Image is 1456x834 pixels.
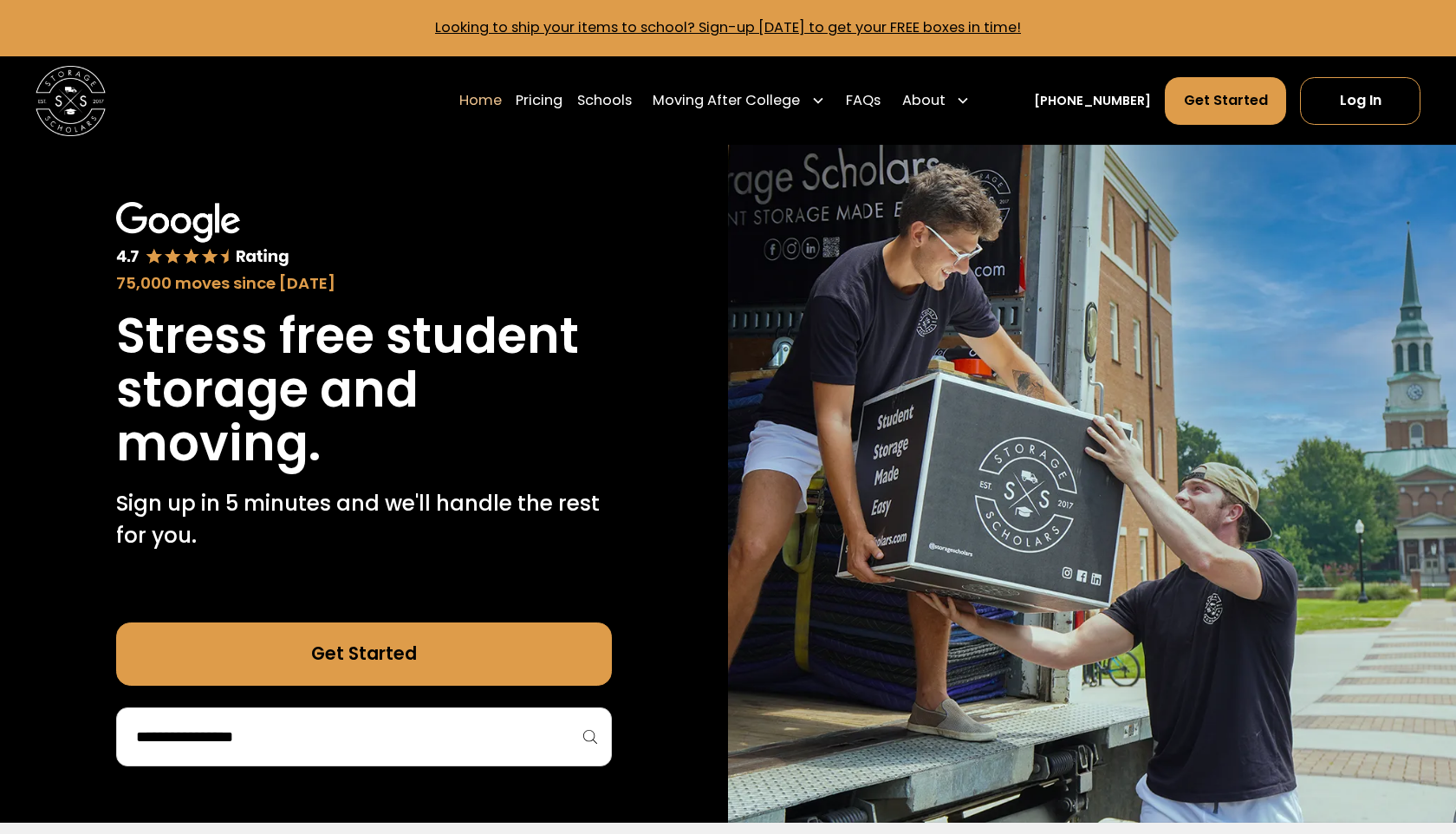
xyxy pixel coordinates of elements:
[1034,92,1151,110] a: [PHONE_NUMBER]
[116,622,612,686] a: Get Started
[728,145,1456,823] img: Storage Scholars makes moving and storage easy.
[459,76,502,126] a: Home
[1300,77,1420,125] a: Log In
[36,66,107,137] img: Storage Scholars main logo
[36,66,107,137] a: home
[895,76,978,126] div: About
[116,202,289,269] img: Google 4.7 star rating
[116,271,612,296] div: 75,000 moves since [DATE]
[116,488,612,552] p: Sign up in 5 minutes and we'll handle the rest for you.
[846,76,881,126] a: FAQs
[902,90,946,111] div: About
[435,17,1021,37] a: Looking to ship your items to school? Sign-up [DATE] to get your FREE boxes in time!
[1165,77,1286,125] a: Get Started
[653,90,800,111] div: Moving After College
[516,76,562,126] a: Pricing
[116,309,612,470] h1: Stress free student storage and moving.
[646,76,832,126] div: Moving After College
[577,76,632,126] a: Schools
